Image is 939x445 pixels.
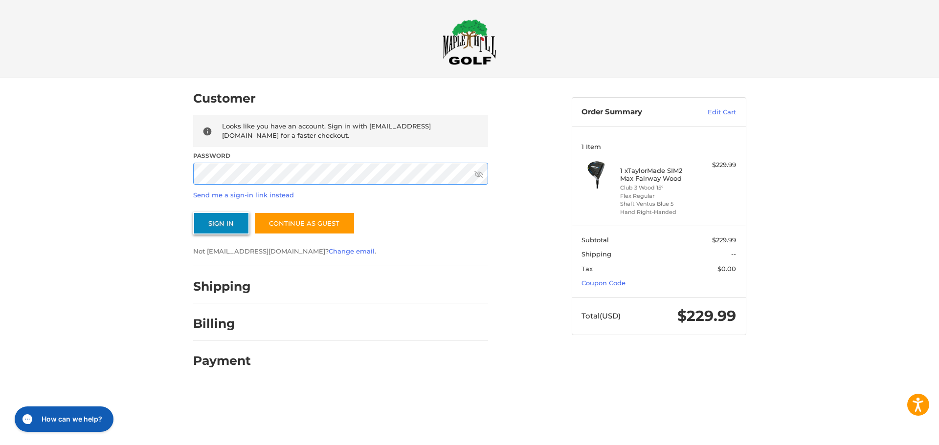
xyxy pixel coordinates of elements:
[581,107,687,117] h3: Order Summary
[193,353,251,368] h2: Payment
[581,250,611,258] span: Shipping
[731,250,736,258] span: --
[222,122,431,140] span: Looks like you have an account. Sign in with [EMAIL_ADDRESS][DOMAIN_NAME] for a faster checkout.
[581,311,621,320] span: Total (USD)
[620,192,695,200] li: Flex Regular
[193,247,488,256] p: Not [EMAIL_ADDRESS][DOMAIN_NAME]? .
[620,184,695,192] li: Club 3 Wood 15°
[443,19,496,65] img: Maple Hill Golf
[620,208,695,216] li: Hand Right-Handed
[712,236,736,244] span: $229.99
[193,91,256,106] h2: Customer
[254,212,355,234] a: Continue as guest
[717,265,736,273] span: $0.00
[687,107,736,117] a: Edit Cart
[193,151,488,160] label: Password
[193,316,250,331] h2: Billing
[677,307,736,325] span: $229.99
[581,265,593,273] span: Tax
[581,143,736,150] h3: 1 Item
[193,212,249,234] button: Sign In
[329,247,375,255] a: Change email
[697,160,736,170] div: $229.99
[193,279,251,294] h2: Shipping
[581,236,609,244] span: Subtotal
[193,191,294,199] a: Send me a sign-in link instead
[620,167,695,183] h4: 1 x TaylorMade SIM2 Max Fairway Wood
[10,403,116,435] iframe: Gorgias live chat messenger
[581,279,626,287] a: Coupon Code
[620,200,695,208] li: Shaft Ventus Blue 5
